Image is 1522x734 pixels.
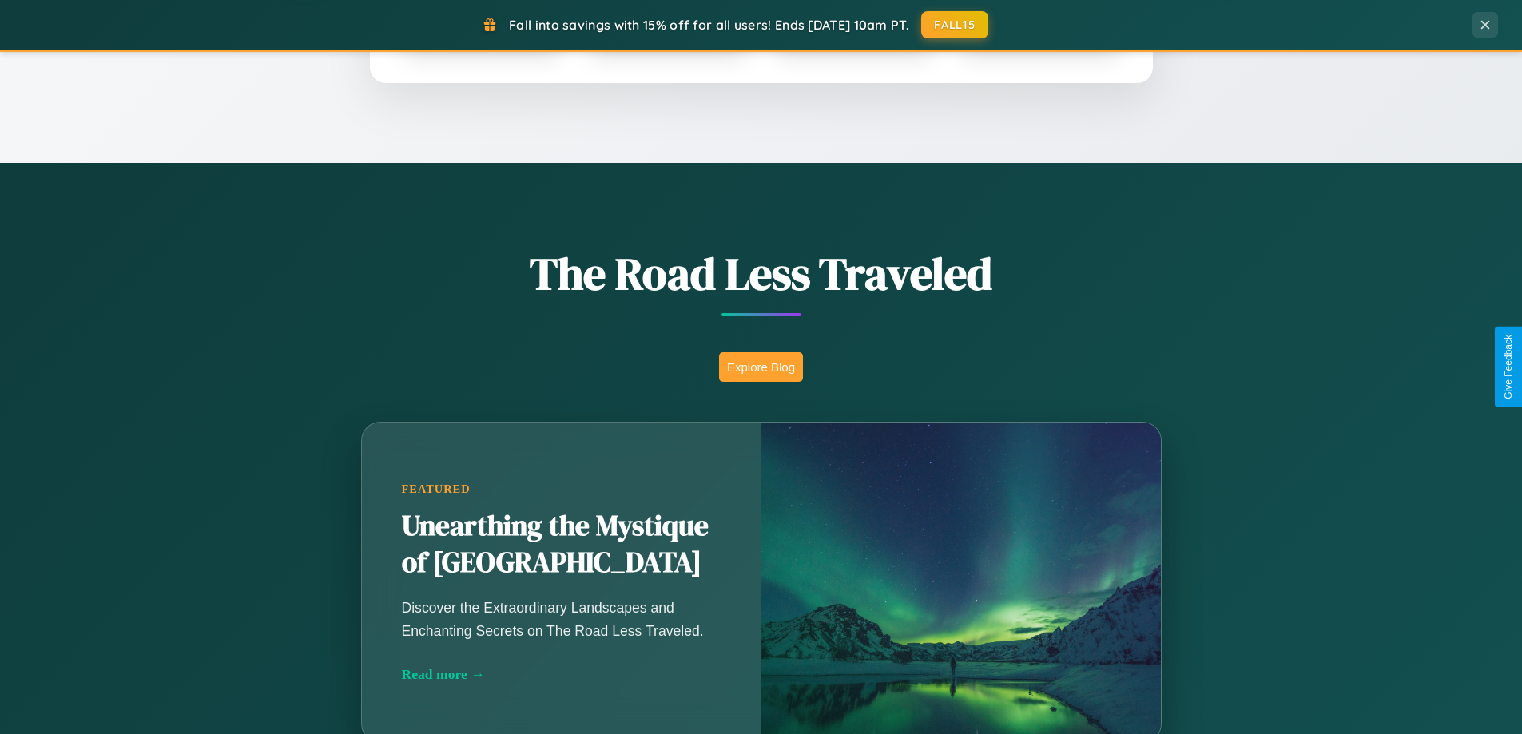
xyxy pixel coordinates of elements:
button: Explore Blog [719,352,803,382]
button: FALL15 [921,11,988,38]
div: Featured [402,482,721,496]
h1: The Road Less Traveled [282,243,1241,304]
span: Fall into savings with 15% off for all users! Ends [DATE] 10am PT. [509,17,909,33]
h2: Unearthing the Mystique of [GEOGRAPHIC_DATA] [402,508,721,581]
div: Give Feedback [1503,335,1514,399]
div: Read more → [402,666,721,683]
p: Discover the Extraordinary Landscapes and Enchanting Secrets on The Road Less Traveled. [402,597,721,641]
